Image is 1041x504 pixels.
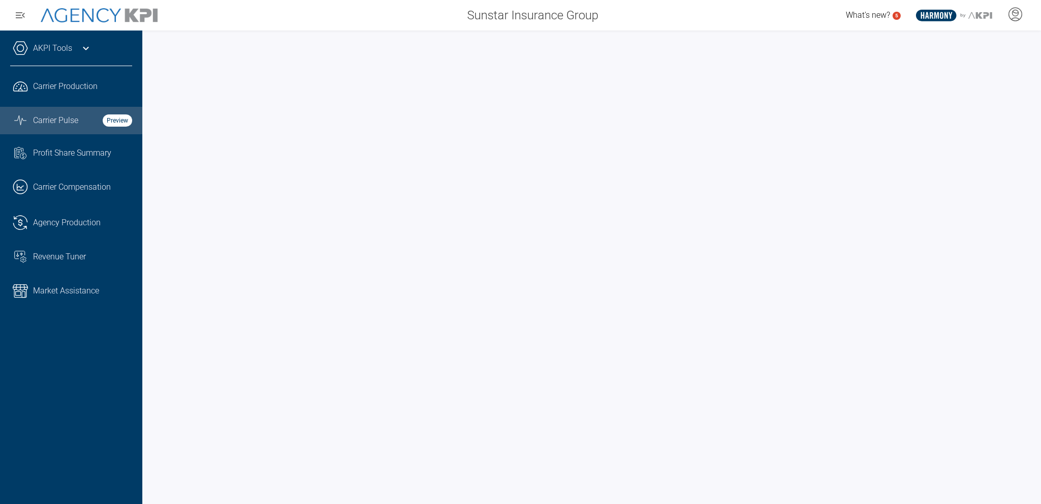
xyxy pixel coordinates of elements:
span: Sunstar Insurance Group [467,6,598,24]
a: 5 [893,12,901,20]
span: Profit Share Summary [33,147,111,159]
span: Agency Production [33,217,101,229]
span: Carrier Compensation [33,181,111,193]
span: Carrier Pulse [33,114,78,127]
text: 5 [895,13,898,18]
strong: Preview [103,114,132,127]
span: Market Assistance [33,285,99,297]
span: What's new? [846,10,890,20]
span: Carrier Production [33,80,98,93]
a: AKPI Tools [33,42,72,54]
img: AgencyKPI [41,8,158,23]
span: Revenue Tuner [33,251,86,263]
